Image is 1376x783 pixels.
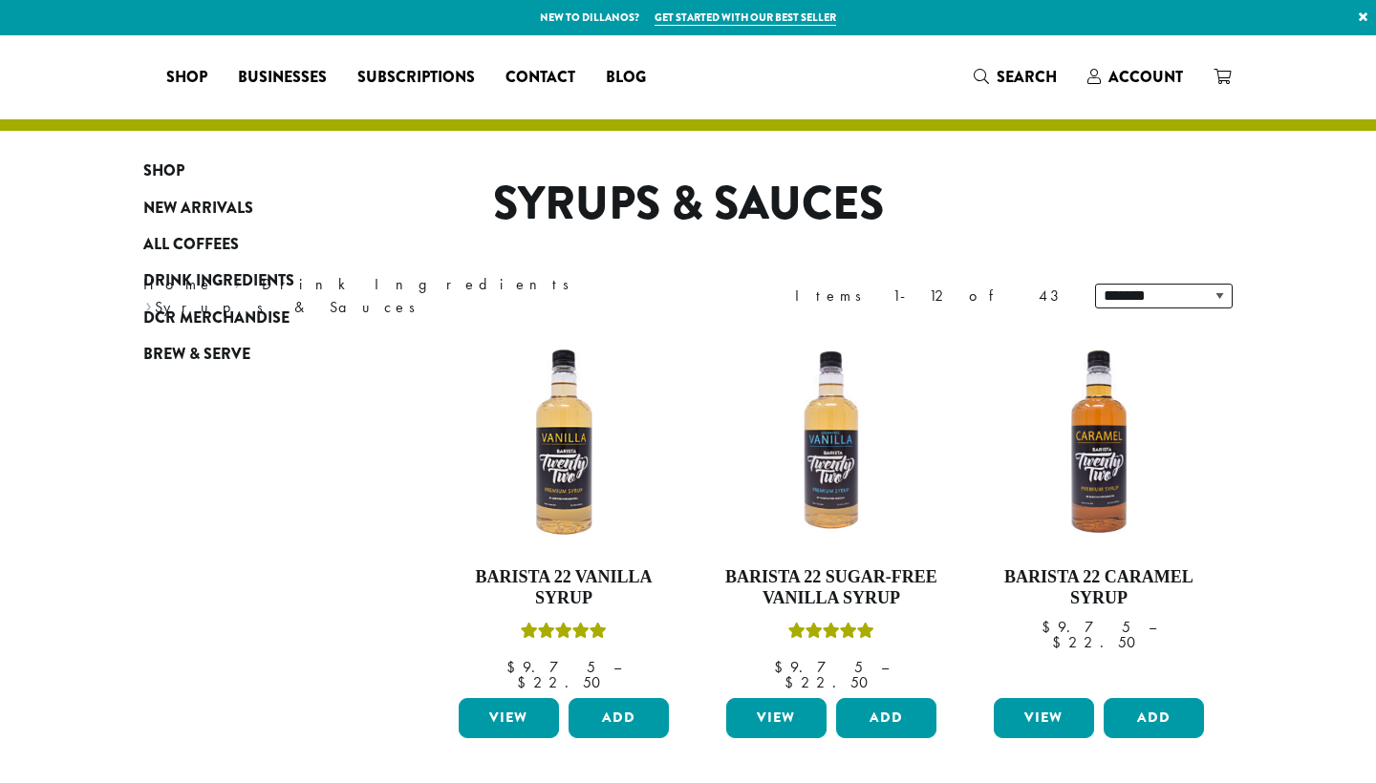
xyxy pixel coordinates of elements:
a: Shop [143,153,373,189]
h4: Barista 22 Caramel Syrup [989,567,1209,608]
span: $ [774,657,790,677]
div: Items 1-12 of 43 [795,285,1066,307]
span: – [1149,617,1156,637]
img: CARAMEL-1-300x300.png [989,332,1209,552]
a: Brew & Serve [143,336,373,372]
span: DCR Merchandise [143,307,290,330]
span: $ [517,672,533,692]
img: VANILLA-300x300.png [454,332,674,552]
span: $ [785,672,801,692]
a: View [994,698,1094,738]
span: – [613,657,621,677]
span: All Coffees [143,233,239,257]
span: Blog [606,66,646,90]
a: Search [958,61,1072,93]
a: Get started with our best seller [655,10,836,26]
span: – [881,657,889,677]
a: Drink Ingredients [143,263,373,299]
nav: Breadcrumb [143,273,659,319]
a: Barista 22 Caramel Syrup [989,332,1209,690]
span: Drink Ingredients [143,269,294,293]
a: Shop [151,62,223,93]
span: $ [506,657,523,677]
a: View [459,698,559,738]
a: Drink Ingredients [262,274,582,294]
span: Shop [143,159,184,183]
img: SF-VANILLA-300x300.png [721,332,941,552]
a: DCR Merchandise [143,300,373,336]
div: Rated 5.00 out of 5 [788,620,874,648]
h1: Syrups & Sauces [129,177,1247,232]
a: View [726,698,827,738]
a: Barista 22 Vanilla SyrupRated 5.00 out of 5 [454,332,674,690]
bdi: 22.50 [517,672,610,692]
bdi: 22.50 [1052,632,1145,652]
span: Shop [166,66,207,90]
h4: Barista 22 Vanilla Syrup [454,567,674,608]
a: Barista 22 Sugar-Free Vanilla SyrupRated 5.00 out of 5 [721,332,941,690]
span: Contact [505,66,575,90]
a: New Arrivals [143,189,373,225]
span: $ [1052,632,1068,652]
span: Search [997,66,1057,88]
bdi: 9.75 [506,657,595,677]
bdi: 9.75 [774,657,863,677]
span: New Arrivals [143,197,253,221]
bdi: 9.75 [1042,617,1130,637]
a: All Coffees [143,226,373,263]
bdi: 22.50 [785,672,877,692]
span: Account [1108,66,1183,88]
span: Brew & Serve [143,343,250,367]
span: Businesses [238,66,327,90]
div: Rated 5.00 out of 5 [521,620,607,648]
h4: Barista 22 Sugar-Free Vanilla Syrup [721,567,941,608]
button: Add [836,698,936,738]
span: $ [1042,617,1058,637]
button: Add [1104,698,1204,738]
span: Subscriptions [357,66,475,90]
button: Add [569,698,669,738]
